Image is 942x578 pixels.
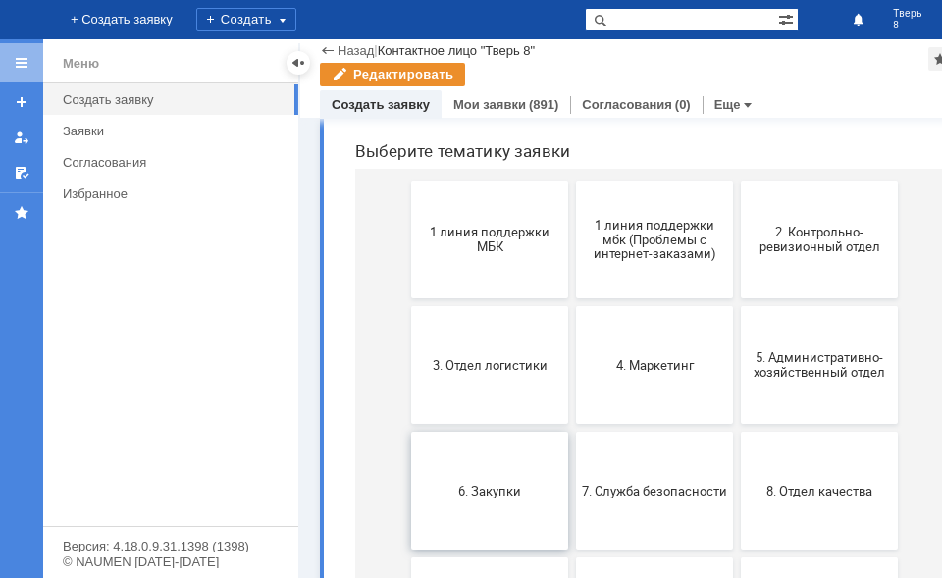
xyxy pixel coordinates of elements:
div: Контактное лицо "Тверь 8" [378,43,535,58]
span: 1 линия поддержки мбк (Проблемы с интернет-заказами) [242,272,388,316]
header: Выберите тематику заявки [16,196,614,216]
a: Согласования [55,147,294,178]
div: © NAUMEN [DATE]-[DATE] [63,555,279,568]
div: Скрыть меню [287,51,310,75]
span: 8. Отдел качества [407,538,552,552]
a: Мои согласования [6,157,37,188]
a: Мои заявки [453,97,526,112]
span: 5. Административно-хозяйственный отдел [407,405,552,435]
span: 1 линия поддержки МБК [78,280,223,309]
div: (0) [675,97,691,112]
button: 4. Маркетинг [236,361,393,479]
span: 3. Отдел логистики [78,412,223,427]
a: Назад [338,43,374,58]
button: 3. Отдел логистики [72,361,229,479]
button: 5. Административно-хозяйственный отдел [401,361,558,479]
div: Создать [196,8,296,31]
span: Расширенный поиск [778,9,798,27]
div: (891) [529,97,558,112]
button: 2. Контрольно-ревизионный отдел [401,236,558,353]
a: Заявки [55,116,294,146]
span: 2. Контрольно-ревизионный отдел [407,280,552,309]
input: Например, почта или справка [119,87,511,124]
a: Мои заявки [6,122,37,153]
a: Создать заявку [55,84,294,115]
span: 8 [893,20,922,31]
a: Создать заявку [332,97,430,112]
a: Еще [714,97,741,112]
div: Избранное [63,186,265,201]
div: Согласования [63,155,287,170]
div: Заявки [63,124,287,138]
a: Создать заявку [6,86,37,118]
a: Согласования [582,97,672,112]
label: Воспользуйтесь поиском [119,48,511,68]
span: 4. Маркетинг [242,412,388,427]
span: Тверь [893,8,922,20]
span: 7. Служба безопасности [242,538,388,552]
span: 6. Закупки [78,538,223,552]
div: Версия: 4.18.0.9.31.1398 (1398) [63,540,279,552]
div: Меню [63,52,99,76]
button: 1 линия поддержки мбк (Проблемы с интернет-заказами) [236,236,393,353]
div: Создать заявку [63,92,287,107]
div: | [374,42,377,57]
button: 1 линия поддержки МБК [72,236,229,353]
